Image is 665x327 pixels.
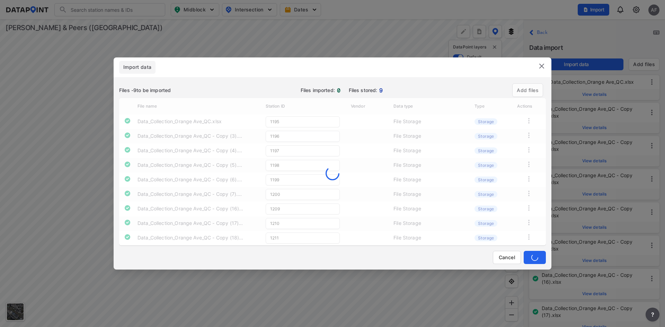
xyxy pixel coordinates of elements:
td: File Storage [388,174,469,185]
label: Storage [475,191,497,198]
td: File Storage [388,116,469,127]
th: Data type [388,98,469,115]
label: Data_Collection_Orange Ave_QC.xlsx [138,118,222,124]
p: Files imported: [301,86,349,94]
img: close.efbf2170.svg [538,62,546,70]
span: ? [650,310,655,319]
img: tr4e8vgEH7qDal+kMUzjg1igsxo4qnugjsC7vAd90cbjB0vxgldr2ESauZ7EFLJz9V1sLsBF0zmHfEDtqDZWKnkJH4AAZKArO... [125,133,130,138]
label: Storage [475,162,497,169]
label: Storage [475,118,497,125]
label: Data_Collection_Orange Ave_QC - Copy (6).xlsx [138,176,242,182]
label: Storage [475,176,497,183]
td: File Storage [388,203,469,214]
label: Data_Collection_Orange Ave_QC - Copy (7).xlsx [138,191,242,197]
td: File Storage [388,160,469,170]
label: 0 [335,86,340,94]
img: tr4e8vgEH7qDal+kMUzjg1igsxo4qnugjsC7vAd90cbjB0vxgldr2ESauZ7EFLJz9V1sLsBF0zmHfEDtqDZWKnkJH4AAZKArO... [125,176,130,182]
th: Type [469,98,512,115]
span: Cancel [499,254,515,261]
th: File name [132,98,260,115]
img: tr4e8vgEH7qDal+kMUzjg1igsxo4qnugjsC7vAd90cbjB0vxgldr2ESauZ7EFLJz9V1sLsBF0zmHfEDtqDZWKnkJH4AAZKArO... [125,220,130,225]
label: Storage [475,206,497,212]
p: Files stored: [349,86,383,94]
label: Data_Collection_Orange Ave_QC - Copy (5).xlsx [138,162,242,168]
button: more [646,308,659,321]
h3: Files - 9 to be imported [119,87,171,94]
label: Data_Collection_Orange Ave_QC - Copy (3).xlsx [138,133,242,139]
label: Storage [475,220,497,227]
img: tr4e8vgEH7qDal+kMUzjg1igsxo4qnugjsC7vAd90cbjB0vxgldr2ESauZ7EFLJz9V1sLsBF0zmHfEDtqDZWKnkJH4AAZKArO... [125,191,130,196]
img: tr4e8vgEH7qDal+kMUzjg1igsxo4qnugjsC7vAd90cbjB0vxgldr2ESauZ7EFLJz9V1sLsBF0zmHfEDtqDZWKnkJH4AAZKArO... [125,205,130,211]
label: Storage [475,147,497,154]
td: File Storage [388,131,469,141]
td: File Storage [388,233,469,243]
label: Storage [475,133,497,139]
img: tr4e8vgEH7qDal+kMUzjg1igsxo4qnugjsC7vAd90cbjB0vxgldr2ESauZ7EFLJz9V1sLsBF0zmHfEDtqDZWKnkJH4AAZKArO... [125,234,130,240]
span: Import data [123,64,151,71]
label: Data_Collection_Orange Ave_QC - Copy (16).xlsx [138,206,243,211]
img: tr4e8vgEH7qDal+kMUzjg1igsxo4qnugjsC7vAd90cbjB0vxgldr2ESauZ7EFLJz9V1sLsBF0zmHfEDtqDZWKnkJH4AAZKArO... [125,162,130,167]
label: Storage [475,235,497,241]
label: Data_Collection_Orange Ave_QC - Copy (4).xlsx [138,147,242,153]
td: File Storage [388,145,469,156]
img: tr4e8vgEH7qDal+kMUzjg1igsxo4qnugjsC7vAd90cbjB0vxgldr2ESauZ7EFLJz9V1sLsBF0zmHfEDtqDZWKnkJH4AAZKArO... [125,118,130,124]
th: Station ID [260,98,345,115]
th: Vendor [345,98,388,115]
td: File Storage [388,189,469,199]
label: 9 [377,86,383,94]
label: Data_Collection_Orange Ave_QC - Copy (18).xlsx [138,235,243,240]
div: full width tabs example [119,61,156,73]
td: File Storage [388,218,469,228]
th: Actions [512,98,546,115]
label: Data_Collection_Orange Ave_QC - Copy (17).xlsx [138,220,243,226]
img: tr4e8vgEH7qDal+kMUzjg1igsxo4qnugjsC7vAd90cbjB0vxgldr2ESauZ7EFLJz9V1sLsBF0zmHfEDtqDZWKnkJH4AAZKArO... [125,147,130,153]
button: Cancel [493,251,521,264]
